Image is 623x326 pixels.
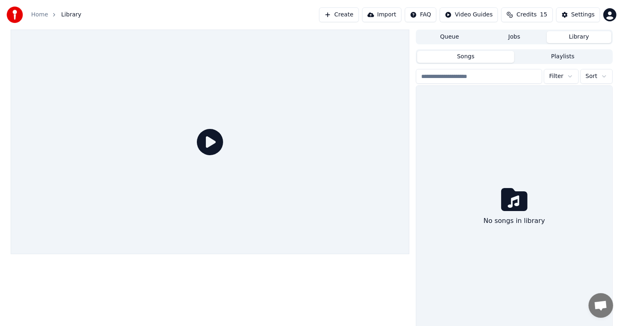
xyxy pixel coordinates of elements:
[417,51,514,63] button: Songs
[31,11,81,19] nav: breadcrumb
[501,7,552,22] button: Credits15
[480,213,548,229] div: No songs in library
[362,7,402,22] button: Import
[31,11,48,19] a: Home
[586,72,598,80] span: Sort
[556,7,600,22] button: Settings
[516,11,536,19] span: Credits
[405,7,436,22] button: FAQ
[589,293,613,318] div: Open chat
[571,11,595,19] div: Settings
[540,11,548,19] span: 15
[547,31,612,43] button: Library
[549,72,564,80] span: Filter
[440,7,498,22] button: Video Guides
[417,31,482,43] button: Queue
[7,7,23,23] img: youka
[482,31,547,43] button: Jobs
[61,11,81,19] span: Library
[514,51,612,63] button: Playlists
[319,7,359,22] button: Create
